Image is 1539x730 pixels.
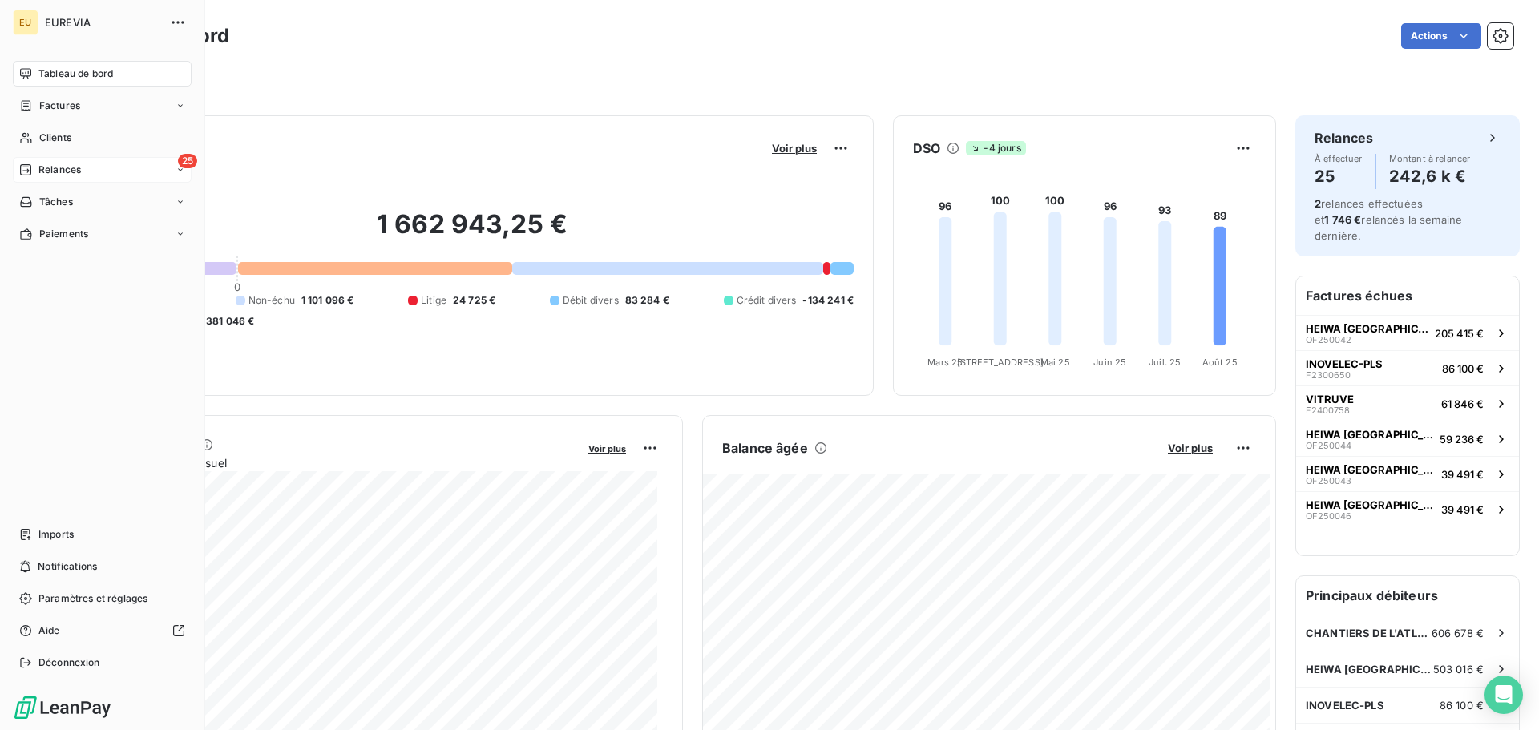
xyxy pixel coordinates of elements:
span: 1 746 € [1324,213,1361,226]
a: Tâches [13,189,192,215]
h6: Balance âgée [722,438,808,458]
span: OF250044 [1306,441,1351,450]
span: relances effectuées et relancés la semaine dernière. [1315,197,1462,242]
img: Logo LeanPay [13,695,112,720]
span: Voir plus [588,443,626,454]
span: 39 491 € [1441,503,1484,516]
span: Paiements [39,227,88,241]
span: Débit divers [563,293,619,308]
tspan: Juil. 25 [1149,357,1181,368]
button: Voir plus [1163,441,1218,455]
a: Paiements [13,221,192,247]
span: Tableau de bord [38,67,113,81]
h4: 25 [1315,163,1363,189]
span: HEIWA [GEOGRAPHIC_DATA] [1306,498,1435,511]
span: Montant à relancer [1389,154,1471,163]
span: CHANTIERS DE L'ATLANTIQUE* [1306,627,1432,639]
a: Clients [13,125,192,151]
a: Tableau de bord [13,61,192,87]
span: À effectuer [1315,154,1363,163]
button: Actions [1401,23,1481,49]
span: -381 046 € [201,314,255,329]
span: Chiffre d'affaires mensuel [91,454,577,471]
span: 2 [1315,197,1321,210]
span: 24 725 € [453,293,495,308]
span: 606 678 € [1432,627,1484,639]
span: Non-échu [248,293,295,308]
div: Open Intercom Messenger [1484,676,1523,714]
span: Aide [38,623,60,638]
button: Voir plus [767,141,822,155]
span: HEIWA [GEOGRAPHIC_DATA] [1306,463,1435,476]
span: 0 [234,280,240,293]
span: 86 100 € [1440,699,1484,712]
span: Factures [39,99,80,113]
button: VITRUVEF240075861 846 € [1296,385,1519,421]
span: 61 846 € [1441,397,1484,410]
span: Voir plus [1168,442,1213,454]
a: Aide [13,618,192,643]
span: HEIWA [GEOGRAPHIC_DATA] [1306,428,1433,441]
button: HEIWA [GEOGRAPHIC_DATA]OF250042205 415 € [1296,315,1519,350]
h6: DSO [913,139,940,158]
span: 503 016 € [1433,663,1484,676]
span: VITRUVE [1306,393,1354,405]
h6: Factures échues [1296,276,1519,315]
span: F2300650 [1306,370,1351,380]
h6: Principaux débiteurs [1296,576,1519,615]
span: 25 [178,154,197,168]
span: OF250043 [1306,476,1351,486]
span: Clients [39,131,71,145]
tspan: Mai 25 [1040,357,1070,368]
tspan: Août 25 [1202,357,1238,368]
span: 205 415 € [1435,327,1484,340]
div: EU [13,10,38,35]
span: HEIWA [GEOGRAPHIC_DATA] [1306,322,1428,335]
tspan: Juin 25 [1093,357,1126,368]
a: Factures [13,93,192,119]
span: Imports [38,527,74,542]
button: HEIWA [GEOGRAPHIC_DATA]OF25004459 236 € [1296,421,1519,456]
span: Voir plus [772,142,817,155]
a: 25Relances [13,157,192,183]
a: Paramètres et réglages [13,586,192,611]
span: Crédit divers [737,293,797,308]
button: HEIWA [GEOGRAPHIC_DATA]OF25004639 491 € [1296,491,1519,526]
span: EUREVIA [45,16,160,29]
span: OF250046 [1306,511,1351,521]
span: INOVELEC-PLS [1306,357,1383,370]
span: Litige [421,293,446,308]
span: 1 101 096 € [301,293,354,308]
span: Tâches [39,195,73,209]
h6: Relances [1315,128,1373,147]
span: OF250042 [1306,335,1351,345]
span: 83 284 € [625,293,669,308]
span: Notifications [38,559,97,574]
h4: 242,6 k € [1389,163,1471,189]
button: Voir plus [584,441,631,455]
span: -4 jours [966,141,1025,155]
button: INOVELEC-PLSF230065086 100 € [1296,350,1519,385]
span: 39 491 € [1441,468,1484,481]
span: 86 100 € [1442,362,1484,375]
a: Imports [13,522,192,547]
tspan: Mars 25 [927,357,963,368]
span: INOVELEC-PLS [1306,699,1384,712]
h2: 1 662 943,25 € [91,208,854,256]
span: 59 236 € [1440,433,1484,446]
button: HEIWA [GEOGRAPHIC_DATA]OF25004339 491 € [1296,456,1519,491]
tspan: [STREET_ADDRESS] [957,357,1044,368]
span: F2400758 [1306,405,1350,415]
span: Paramètres et réglages [38,591,147,606]
span: Relances [38,163,81,177]
span: HEIWA [GEOGRAPHIC_DATA] [1306,663,1433,676]
span: Déconnexion [38,655,100,670]
span: -134 241 € [802,293,854,308]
